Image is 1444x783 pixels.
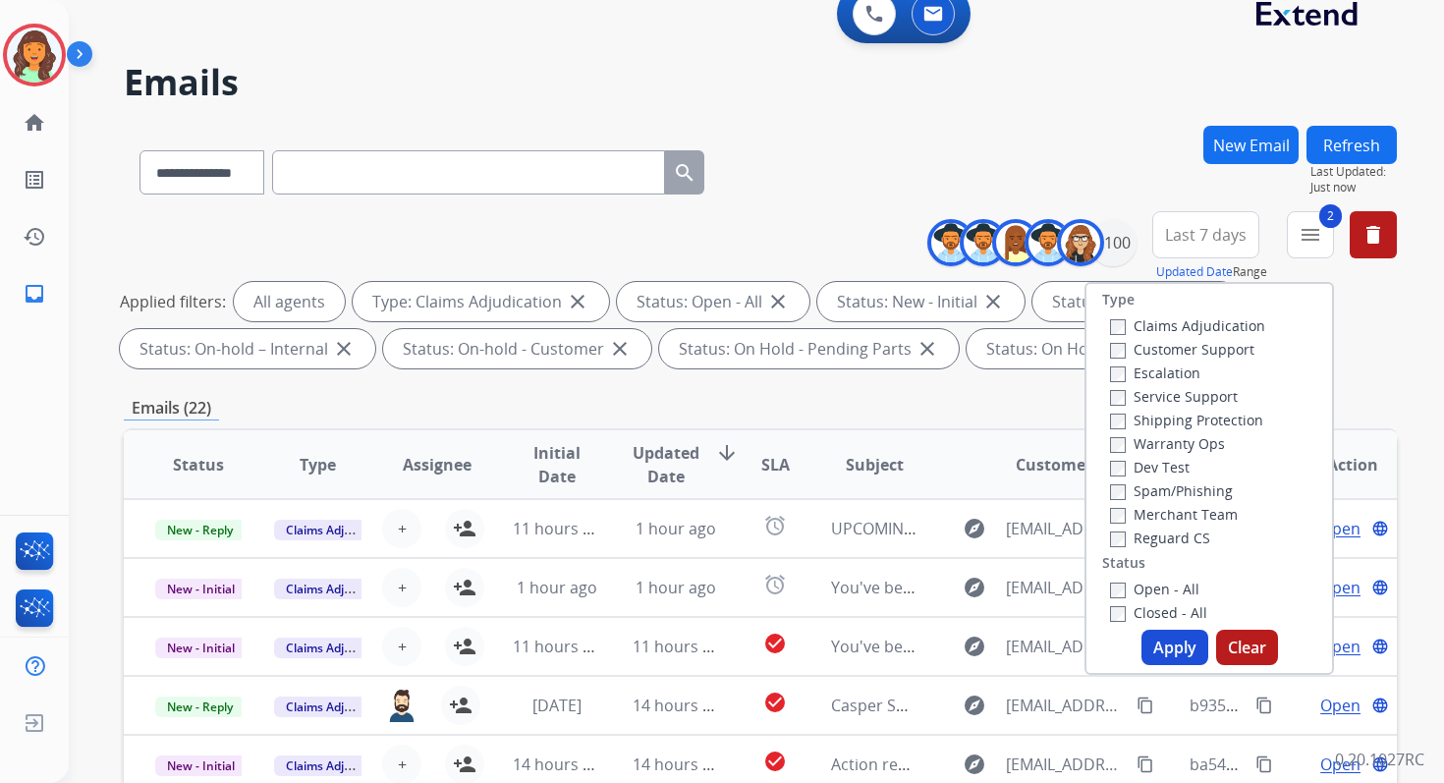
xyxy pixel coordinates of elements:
input: Closed - All [1110,606,1126,622]
label: Customer Support [1110,340,1254,359]
div: Type: Claims Adjudication [353,282,609,321]
button: Apply [1141,630,1208,665]
input: Reguard CS [1110,531,1126,547]
mat-icon: menu [1299,223,1322,247]
mat-icon: explore [963,517,986,540]
mat-icon: content_copy [1137,697,1154,714]
img: agent-avatar [386,689,417,722]
mat-icon: explore [963,635,986,658]
mat-icon: check_circle [763,750,787,773]
mat-icon: person_add [453,517,476,540]
span: Status [173,453,224,476]
button: New Email [1203,126,1299,164]
span: + [398,517,407,540]
mat-icon: language [1371,638,1389,655]
span: Initial Date [513,441,599,488]
span: 2 [1319,204,1342,228]
span: + [398,576,407,599]
mat-icon: person_add [449,694,472,717]
div: Status: On Hold - Servicers [967,329,1230,368]
p: Applied filters: [120,290,226,313]
mat-icon: home [23,111,46,135]
span: 11 hours ago [513,636,610,657]
span: Subject [846,453,904,476]
span: 11 hours ago [513,518,610,539]
label: Merchant Team [1110,505,1238,524]
button: Clear [1216,630,1278,665]
mat-icon: content_copy [1255,697,1273,714]
mat-icon: content_copy [1137,755,1154,773]
span: Range [1156,263,1267,280]
span: Casper Support [831,695,948,716]
span: Assignee [403,453,472,476]
span: [EMAIL_ADDRESS][DOMAIN_NAME] [1006,635,1126,658]
span: [EMAIL_ADDRESS][DOMAIN_NAME] [1006,576,1126,599]
button: Refresh [1306,126,1397,164]
label: Reguard CS [1110,529,1210,547]
label: Shipping Protection [1110,411,1263,429]
mat-icon: content_copy [1255,755,1273,773]
mat-icon: close [608,337,632,361]
span: Open [1320,694,1361,717]
div: Status: On-hold – Internal [120,329,375,368]
span: 14 hours ago [633,695,730,716]
mat-icon: explore [963,694,986,717]
button: Last 7 days [1152,211,1259,258]
label: Warranty Ops [1110,434,1225,453]
span: SLA [761,453,790,476]
mat-icon: person_add [453,635,476,658]
span: Claims Adjudication [274,755,409,776]
span: 14 hours ago [513,754,610,775]
input: Claims Adjudication [1110,319,1126,335]
span: Claims Adjudication [274,638,409,658]
mat-icon: search [673,161,696,185]
span: Open [1320,753,1361,776]
label: Open - All [1110,580,1199,598]
div: +100 [1089,219,1137,266]
mat-icon: close [766,290,790,313]
button: 2 [1287,211,1334,258]
span: Claims Adjudication [274,697,409,717]
mat-icon: person_add [453,753,476,776]
mat-icon: explore [963,576,986,599]
label: Escalation [1110,364,1200,382]
h2: Emails [124,63,1397,102]
mat-icon: arrow_downward [715,441,739,465]
input: Shipping Protection [1110,414,1126,429]
mat-icon: explore [963,753,986,776]
div: Status: New - Reply [1032,282,1240,321]
span: You've been assigned a new service order: 6583e0e9-417f-488f-a377-3afd85349f20 [831,577,1436,598]
input: Customer Support [1110,343,1126,359]
span: Last Updated: [1310,164,1397,180]
button: + [382,627,421,666]
span: 1 hour ago [636,518,716,539]
button: + [382,568,421,607]
span: 11 hours ago [633,636,730,657]
span: 14 hours ago [633,754,730,775]
span: Open [1320,635,1361,658]
input: Spam/Phishing [1110,484,1126,500]
p: Emails (22) [124,396,219,420]
label: Status [1102,553,1145,573]
span: New - Initial [155,638,247,658]
span: Customer [1016,453,1092,476]
label: Dev Test [1110,458,1190,476]
span: 1 hour ago [517,577,597,598]
span: 1 hour ago [636,577,716,598]
div: Status: On-hold - Customer [383,329,651,368]
button: Updated Date [1156,264,1233,280]
span: Type [300,453,336,476]
span: Just now [1310,180,1397,196]
input: Warranty Ops [1110,437,1126,453]
span: + [398,635,407,658]
span: New - Reply [155,697,245,717]
p: 0.20.1027RC [1335,748,1424,771]
label: Spam/Phishing [1110,481,1233,500]
mat-icon: list_alt [23,168,46,192]
mat-icon: language [1371,579,1389,596]
span: Claims Adjudication [274,579,409,599]
span: Claims Adjudication [274,520,409,540]
span: New - Reply [155,520,245,540]
mat-icon: language [1371,697,1389,714]
mat-icon: delete [1361,223,1385,247]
